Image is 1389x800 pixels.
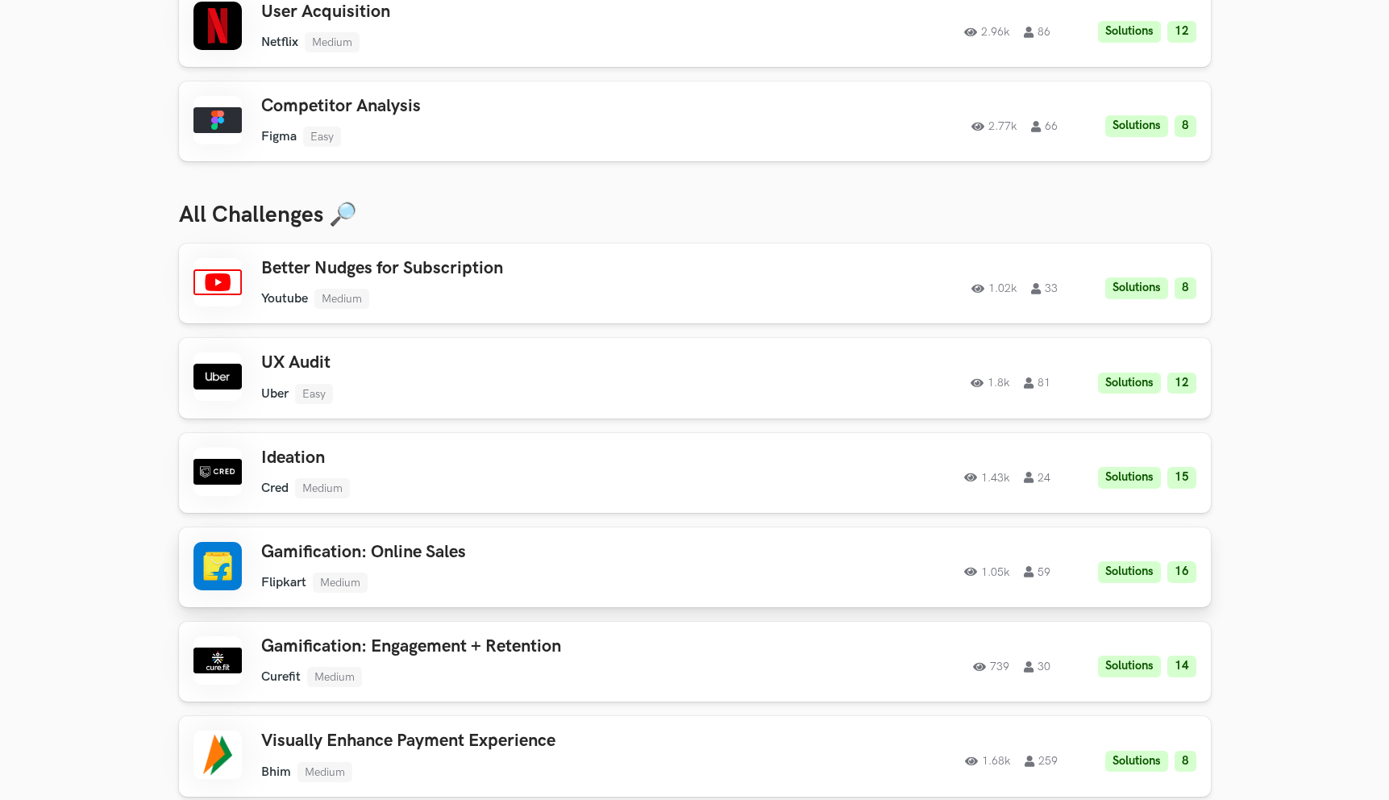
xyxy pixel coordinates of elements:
[964,472,1009,483] span: 1.43k
[303,127,341,147] li: Easy
[1105,115,1168,137] li: Solutions
[964,27,1009,38] span: 2.96k
[313,573,368,593] li: Medium
[261,258,719,279] h3: Better Nudges for Subscription
[179,81,1211,161] a: Competitor AnalysisFigmaEasy2.77k66Solutions8
[1167,21,1196,43] li: 12
[1105,751,1168,773] li: Solutions
[971,283,1017,294] span: 1.02k
[1025,756,1058,767] span: 259
[1098,561,1161,583] li: Solutions
[261,96,719,117] h3: Competitor Analysis
[1167,561,1196,583] li: 16
[297,762,352,782] li: Medium
[261,575,306,590] li: Flipkart
[261,35,298,50] li: Netflix
[1175,115,1196,137] li: 8
[1098,373,1161,394] li: Solutions
[1098,21,1161,43] li: Solutions
[1024,27,1050,38] span: 86
[1024,377,1050,389] span: 81
[179,716,1211,796] a: Visually Enhance Payment ExperienceBhimMedium1.68k259Solutions8
[179,338,1211,418] a: UX AuditUberEasy1.8k81Solutions12
[1031,121,1058,132] span: 66
[261,765,291,780] li: Bhim
[1167,467,1196,489] li: 15
[1024,472,1050,483] span: 24
[314,289,369,309] li: Medium
[179,433,1211,513] a: IdeationCredMedium1.43k24Solutions15
[971,377,1009,389] span: 1.8k
[964,566,1009,577] span: 1.05k
[261,129,297,144] li: Figma
[261,669,301,685] li: Curefit
[261,542,719,563] h3: Gamification: Online Sales
[261,291,308,306] li: Youtube
[261,2,719,23] h3: User Acquisition
[307,667,362,687] li: Medium
[295,384,333,404] li: Easy
[261,731,719,752] h3: Visually Enhance Payment Experience
[179,202,1211,229] h3: All Challenges 🔎
[261,386,289,402] li: Uber
[179,622,1211,702] a: Gamification: Engagement + RetentionCurefitMedium73930Solutions14
[179,527,1211,607] a: Gamification: Online SalesFlipkartMedium1.05k59Solutions16
[973,661,1009,673] span: 739
[1167,656,1196,677] li: 14
[295,478,350,498] li: Medium
[1031,283,1058,294] span: 33
[1175,277,1196,299] li: 8
[179,244,1211,323] a: Better Nudges for SubscriptionYoutubeMedium1.02k33Solutions8
[971,121,1017,132] span: 2.77k
[1098,467,1161,489] li: Solutions
[261,636,719,657] h3: Gamification: Engagement + Retention
[1098,656,1161,677] li: Solutions
[1105,277,1168,299] li: Solutions
[261,448,719,469] h3: Ideation
[261,481,289,496] li: Cred
[1024,661,1050,673] span: 30
[1024,566,1050,577] span: 59
[1167,373,1196,394] li: 12
[261,352,719,373] h3: UX Audit
[305,32,360,52] li: Medium
[965,756,1010,767] span: 1.68k
[1175,751,1196,773] li: 8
